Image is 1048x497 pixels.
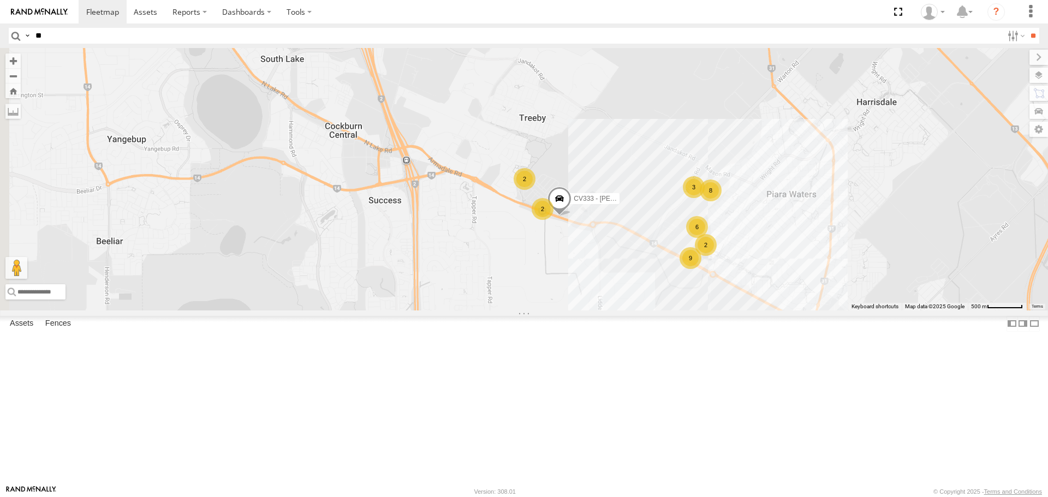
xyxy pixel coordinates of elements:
[695,234,717,256] div: 2
[1003,28,1027,44] label: Search Filter Options
[686,216,708,238] div: 6
[1029,316,1040,332] label: Hide Summary Table
[680,247,701,269] div: 9
[1032,304,1043,308] a: Terms (opens in new tab)
[968,303,1026,310] button: Map Scale: 500 m per 62 pixels
[933,488,1042,495] div: © Copyright 2025 -
[4,316,39,332] label: Assets
[1017,316,1028,332] label: Dock Summary Table to the Right
[11,8,68,16] img: rand-logo.svg
[5,104,21,119] label: Measure
[1029,122,1048,137] label: Map Settings
[683,176,705,198] div: 3
[23,28,32,44] label: Search Query
[514,168,535,190] div: 2
[917,4,949,20] div: Dean Richter
[474,488,516,495] div: Version: 308.01
[987,3,1005,21] i: ?
[1007,316,1017,332] label: Dock Summary Table to the Left
[5,53,21,68] button: Zoom in
[851,303,898,310] button: Keyboard shortcuts
[6,486,56,497] a: Visit our Website
[5,257,27,279] button: Drag Pegman onto the map to open Street View
[905,303,964,309] span: Map data ©2025 Google
[5,83,21,98] button: Zoom Home
[700,179,722,201] div: 8
[574,195,653,203] span: CV333 - [PERSON_NAME]
[984,488,1042,495] a: Terms and Conditions
[40,316,76,332] label: Fences
[971,303,987,309] span: 500 m
[5,68,21,83] button: Zoom out
[532,198,553,220] div: 2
